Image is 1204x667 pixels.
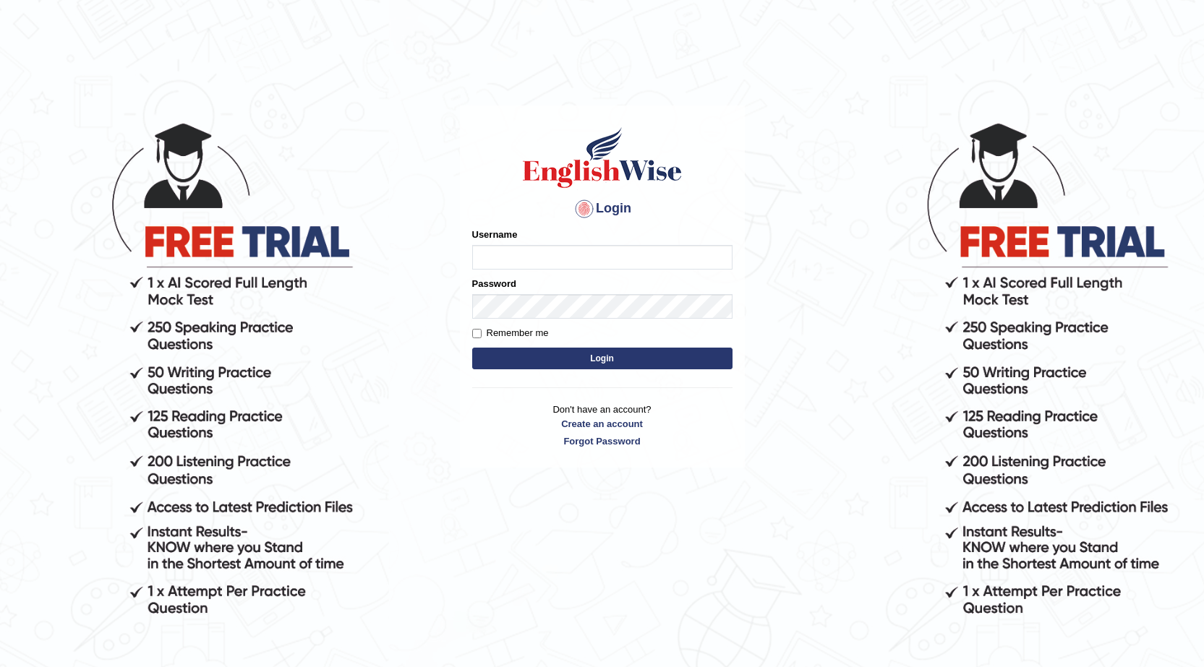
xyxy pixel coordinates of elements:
[472,197,733,220] h4: Login
[472,228,518,241] label: Username
[472,403,733,447] p: Don't have an account?
[472,434,733,448] a: Forgot Password
[520,125,685,190] img: Logo of English Wise sign in for intelligent practice with AI
[472,348,733,369] button: Login
[472,277,516,291] label: Password
[472,417,733,431] a: Create an account
[472,329,482,338] input: Remember me
[472,326,549,340] label: Remember me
